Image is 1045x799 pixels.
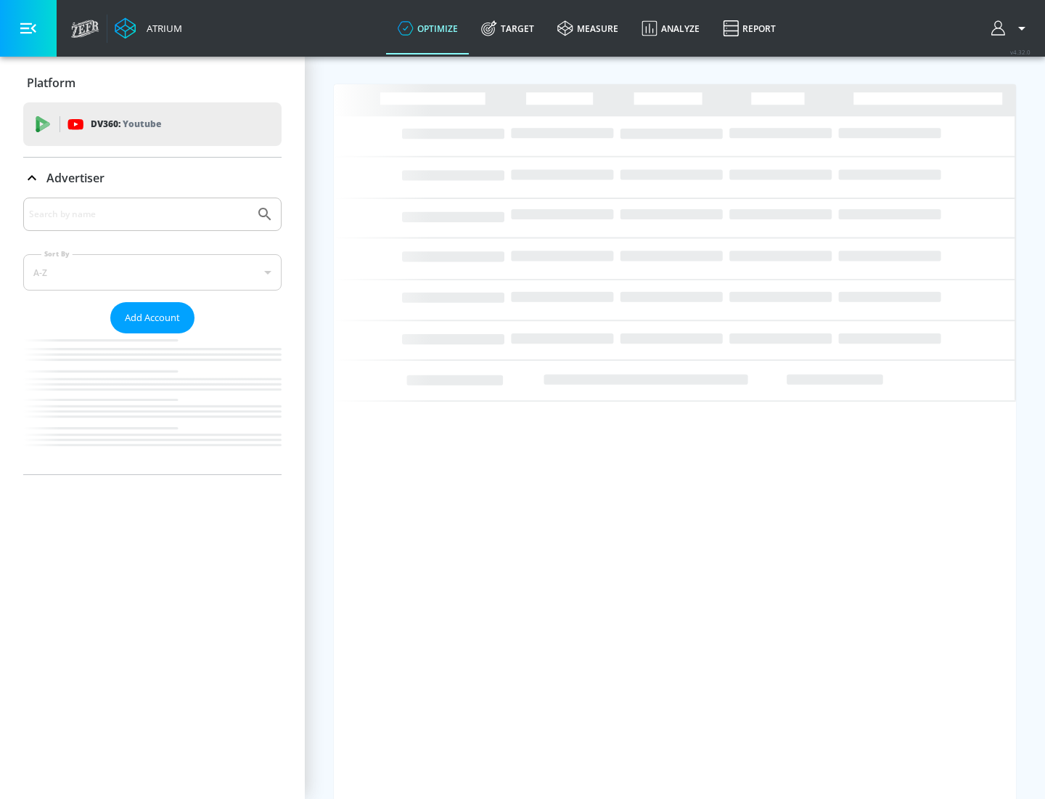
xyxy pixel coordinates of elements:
div: Platform [23,62,282,103]
a: Report [711,2,787,54]
a: measure [546,2,630,54]
a: Analyze [630,2,711,54]
a: Target [470,2,546,54]
div: A-Z [23,254,282,291]
p: Platform [27,75,75,91]
a: optimize [386,2,470,54]
p: Youtube [123,116,161,131]
button: Add Account [110,302,194,333]
div: DV360: Youtube [23,102,282,146]
div: Atrium [141,22,182,35]
p: Advertiser [46,170,104,186]
span: Add Account [125,309,180,326]
span: v 4.32.0 [1010,48,1030,56]
div: Advertiser [23,198,282,474]
a: Atrium [115,17,182,39]
div: Advertiser [23,158,282,198]
p: DV360: [91,116,161,132]
input: Search by name [29,205,249,224]
nav: list of Advertiser [23,333,282,474]
label: Sort By [41,249,73,259]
